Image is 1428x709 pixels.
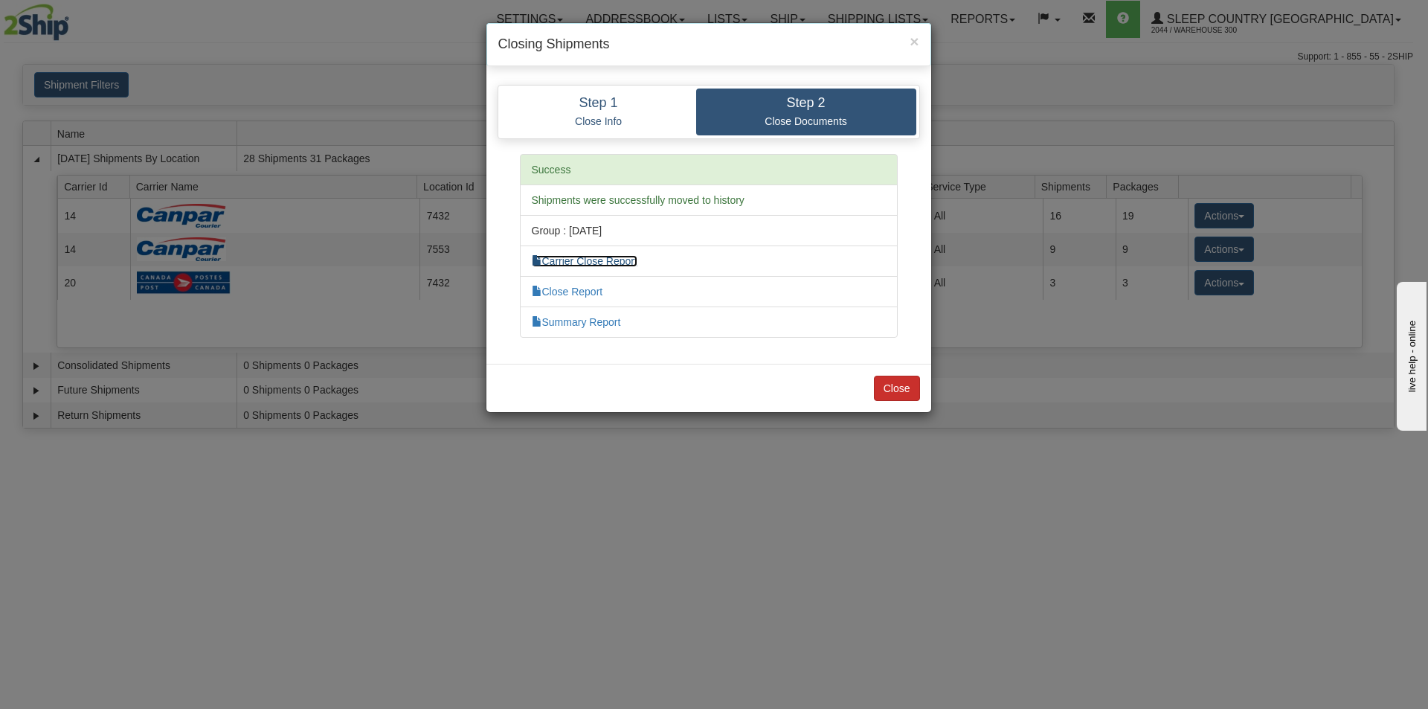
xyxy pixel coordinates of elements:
h4: Step 1 [512,96,685,111]
a: Step 1 Close Info [501,89,696,135]
li: Shipments were successfully moved to history [520,185,898,216]
p: Close Documents [707,115,905,128]
a: Summary Report [532,316,621,328]
button: Close [874,376,920,401]
a: Carrier Close Report [532,255,637,267]
h4: Closing Shipments [498,35,919,54]
p: Close Info [512,115,685,128]
div: live help - online [11,13,138,24]
li: Success [520,154,898,185]
h4: Step 2 [707,96,905,111]
a: Close Report [532,286,603,298]
li: Group : [DATE] [520,215,898,246]
iframe: chat widget [1394,278,1427,430]
span: × [910,33,919,50]
a: Step 2 Close Documents [696,89,916,135]
button: Close [910,33,919,49]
